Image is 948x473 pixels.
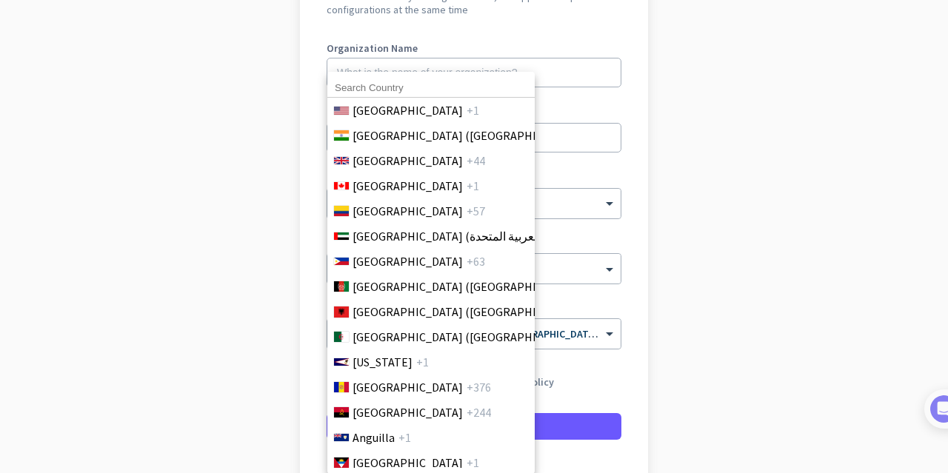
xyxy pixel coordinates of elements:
[353,328,584,346] span: [GEOGRAPHIC_DATA] (‫[GEOGRAPHIC_DATA]‬‎)
[353,429,395,446] span: Anguilla
[353,127,584,144] span: [GEOGRAPHIC_DATA] ([GEOGRAPHIC_DATA])
[353,177,463,195] span: [GEOGRAPHIC_DATA]
[353,101,463,119] span: [GEOGRAPHIC_DATA]
[467,101,479,119] span: +1
[353,303,584,321] span: [GEOGRAPHIC_DATA] ([GEOGRAPHIC_DATA])
[398,429,411,446] span: +1
[353,152,463,170] span: [GEOGRAPHIC_DATA]
[467,202,485,220] span: +57
[353,278,584,295] span: [GEOGRAPHIC_DATA] (‫[GEOGRAPHIC_DATA]‬‎)
[467,152,485,170] span: +44
[467,378,491,396] span: +376
[353,353,413,371] span: [US_STATE]
[353,227,587,245] span: [GEOGRAPHIC_DATA] (‫الإمارات العربية المتحدة‬‎)
[467,252,485,270] span: +63
[467,454,479,472] span: +1
[353,252,463,270] span: [GEOGRAPHIC_DATA]
[467,403,491,421] span: +244
[353,454,463,472] span: [GEOGRAPHIC_DATA]
[467,177,479,195] span: +1
[327,78,535,98] input: Search Country
[416,353,429,371] span: +1
[353,403,463,421] span: [GEOGRAPHIC_DATA]
[353,378,463,396] span: [GEOGRAPHIC_DATA]
[353,202,463,220] span: [GEOGRAPHIC_DATA]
